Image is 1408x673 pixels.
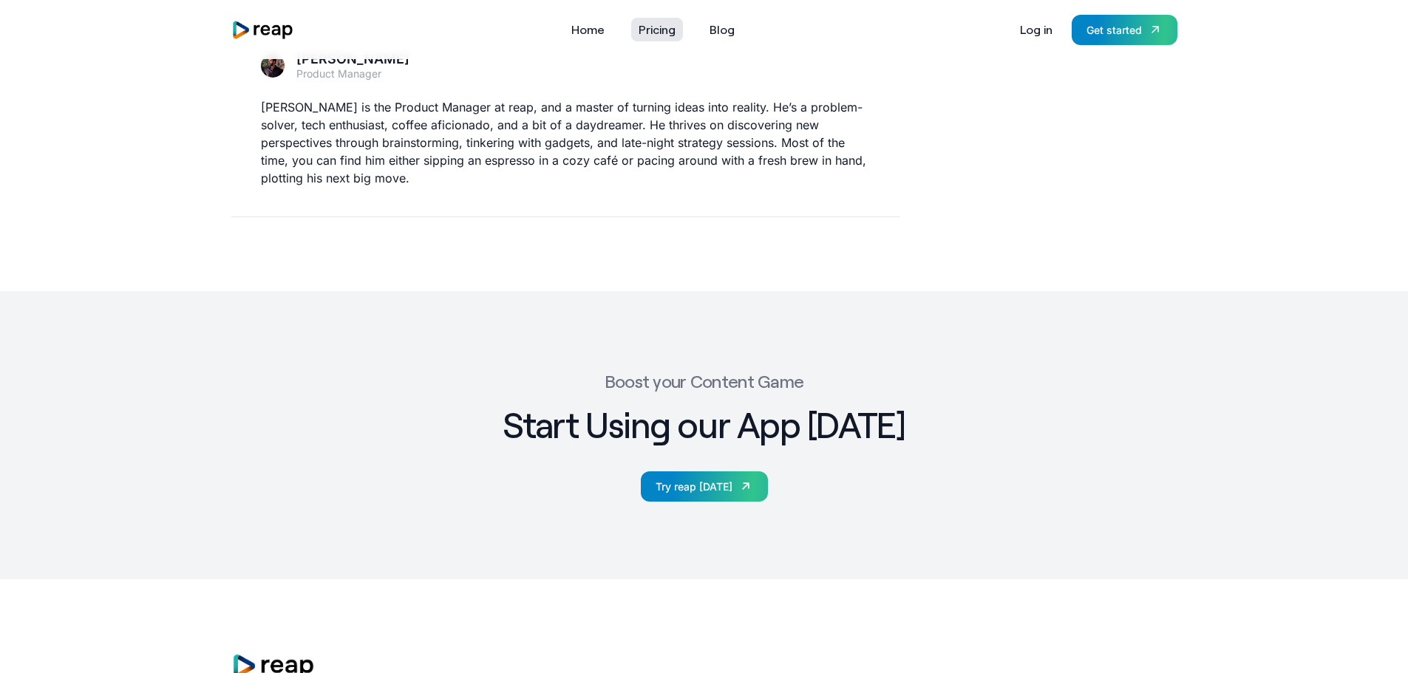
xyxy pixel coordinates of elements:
[296,67,409,81] div: Product Manager
[231,20,295,40] img: reap logo
[631,18,683,41] a: Pricing
[1086,22,1142,38] div: Get started
[421,369,988,392] p: Boost your Content Game
[1072,15,1177,45] a: Get started
[564,18,612,41] a: Home
[231,20,295,40] a: home
[421,401,988,447] h2: Start Using our App [DATE]
[1013,18,1060,41] a: Log in
[656,479,732,494] div: Try reap [DATE]
[641,471,768,502] a: Try reap [DATE]
[261,98,870,187] p: [PERSON_NAME] is the Product Manager at reap, and a master of turning ideas into reality. He’s a ...
[296,51,409,68] div: [PERSON_NAME]
[702,18,742,41] a: Blog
